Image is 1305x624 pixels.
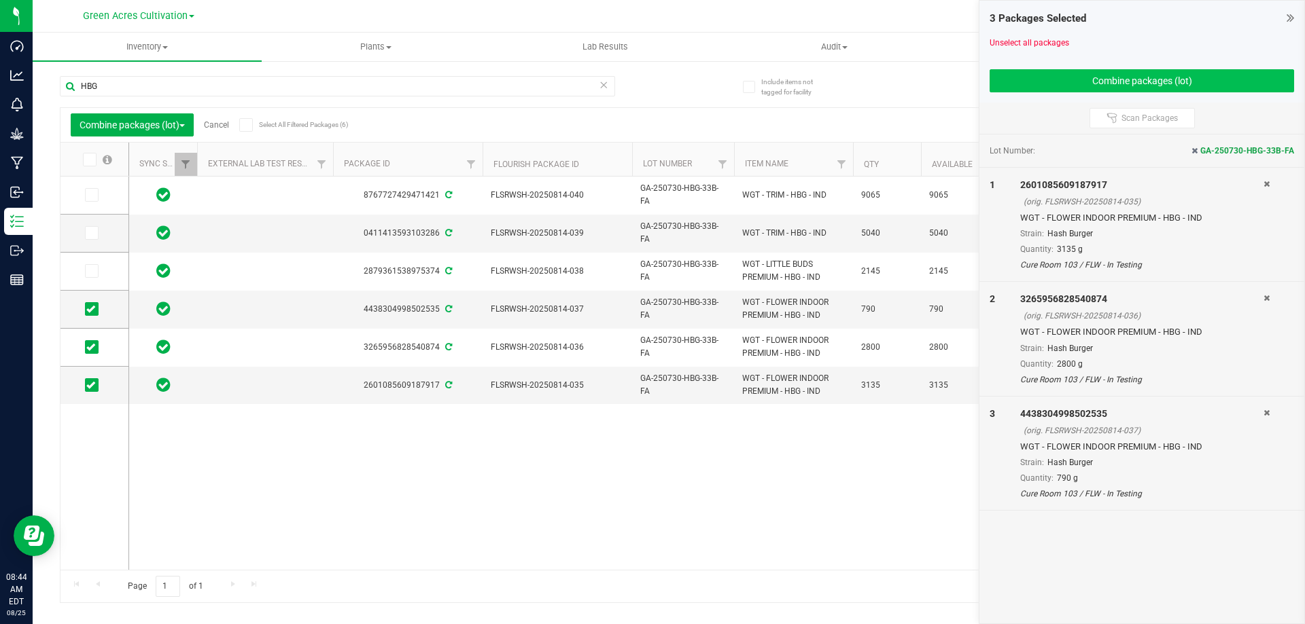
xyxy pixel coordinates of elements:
[103,155,112,164] span: Select all records on this page
[491,189,624,202] span: FLSRWSH-20250814-040
[10,98,24,111] inline-svg: Monitoring
[443,190,452,200] span: Sync from Compliance System
[10,127,24,141] inline-svg: Grow
[139,159,192,168] a: Sync Status
[861,303,913,316] span: 790
[33,33,262,61] a: Inventory
[204,120,229,130] a: Cancel
[10,273,24,287] inline-svg: Reports
[493,160,579,169] a: Flourish Package ID
[990,38,1069,48] a: Unselect all packages
[443,380,452,390] span: Sync from Compliance System
[259,121,327,128] span: Select All Filtered Packages (6)
[1020,488,1264,500] div: Cure Room 103 / FLW - In Testing
[1020,211,1264,225] div: WGT - FLOWER INDOOR PREMIUM - HBG - IND
[1024,196,1264,208] div: (orig. FLSRWSH-20250814-035)
[491,379,624,392] span: FLSRWSH-20250814-035
[208,159,315,168] a: External Lab Test Result
[1057,473,1078,483] span: 790 g
[262,33,491,61] a: Plants
[929,265,981,278] span: 2145
[491,303,624,316] span: FLSRWSH-20250814-037
[640,296,726,322] span: GA-250730-HBG-33B-FA
[80,120,185,130] span: Combine packages (lot)
[491,341,624,354] span: FLSRWSH-20250814-036
[742,372,845,398] span: WGT - FLOWER INDOOR PREMIUM - HBG - IND
[990,408,995,419] span: 3
[1020,407,1264,421] div: 4438304998502535
[71,113,194,136] button: Combine packages (lot)
[1047,458,1093,467] span: Hash Burger
[156,337,171,356] span: In Sync
[6,571,27,608] p: 08:44 AM EDT
[443,304,452,314] span: Sync from Compliance System
[831,153,853,176] a: Filter
[720,41,948,53] span: Audit
[262,41,490,53] span: Plants
[1020,259,1264,271] div: Cure Room 103 / FLW - In Testing
[861,265,913,278] span: 2145
[929,303,981,316] span: 790
[1020,244,1054,254] span: Quantity:
[1090,108,1195,128] button: Scan Packages
[443,266,452,276] span: Sync from Compliance System
[156,223,171,242] span: In Sync
[156,299,171,318] span: In Sync
[1047,229,1093,238] span: Hash Burger
[861,341,913,354] span: 2800
[742,334,845,360] span: WGT - FLOWER INDOOR PREMIUM - HBG - IND
[643,159,692,168] a: Lot Number
[10,156,24,170] inline-svg: Manufacturing
[116,576,214,597] span: Page of 1
[156,576,180,597] input: 1
[60,76,615,96] input: Search Package ID, Item Name, SKU, Lot or Part Number...
[1020,178,1264,192] div: 2601085609187917
[864,160,879,169] a: Qty
[443,342,452,352] span: Sync from Compliance System
[10,39,24,53] inline-svg: Dashboard
[990,179,995,190] span: 1
[932,160,973,169] a: Available
[640,182,726,208] span: GA-250730-HBG-33B-FA
[761,77,829,97] span: Include items not tagged for facility
[33,41,262,53] span: Inventory
[175,153,197,176] a: Filter
[742,189,845,202] span: WGT - TRIM - HBG - IND
[1020,458,1044,467] span: Strain:
[929,341,981,354] span: 2800
[949,33,1178,61] a: Inventory Counts
[640,258,726,284] span: GA-250730-HBG-33B-FA
[1020,325,1264,339] div: WGT - FLOWER INDOOR PREMIUM - HBG - IND
[331,341,485,354] div: 3265956828540874
[1047,344,1093,353] span: Hash Burger
[1020,229,1044,238] span: Strain:
[712,153,734,176] a: Filter
[990,69,1294,92] button: Combine packages (lot)
[742,296,845,322] span: WGT - FLOWER INDOOR PREMIUM - HBG - IND
[929,227,981,240] span: 5040
[331,227,485,240] div: 0411413593103286
[861,227,913,240] span: 5040
[10,69,24,82] inline-svg: Analytics
[14,515,54,556] iframe: Resource center
[331,379,485,392] div: 2601085609187917
[742,258,845,284] span: WGT - LITTLE BUDS PREMIUM - HBG - IND
[491,33,720,61] a: Lab Results
[745,159,788,168] a: Item Name
[861,379,913,392] span: 3135
[1020,473,1054,483] span: Quantity:
[640,220,726,246] span: GA-250730-HBG-33B-FA
[990,145,1035,157] span: Lot Number:
[1057,359,1083,369] span: 2800 g
[564,41,646,53] span: Lab Results
[1020,292,1264,306] div: 3265956828540874
[10,244,24,257] inline-svg: Outbound
[331,303,485,316] div: 4438304998502535
[156,185,171,204] span: In Sync
[990,293,995,304] span: 2
[1020,440,1264,454] div: WGT - FLOWER INDOOR PREMIUM - HBG - IND
[344,159,390,168] a: Package ID
[1024,424,1264,437] div: (orig. FLSRWSH-20250814-037)
[929,379,981,392] span: 3135
[6,608,27,618] p: 08/25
